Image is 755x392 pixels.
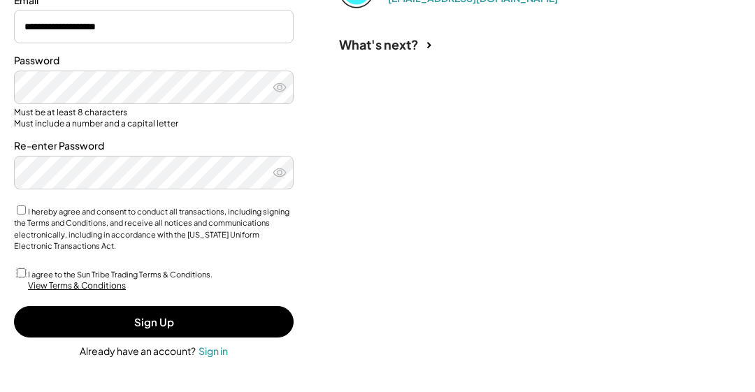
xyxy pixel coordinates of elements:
div: Sign in [199,344,228,357]
div: View Terms & Conditions [28,280,126,292]
div: Re-enter Password [14,139,294,153]
div: Must be at least 8 characters Must include a number and a capital letter [14,107,294,129]
div: What's next? [339,36,419,52]
label: I agree to the Sun Tribe Trading Terms & Conditions. [28,270,213,279]
label: I hereby agree and consent to conduct all transactions, including signing the Terms and Condition... [14,207,289,251]
button: Sign Up [14,306,294,337]
div: Already have an account? [80,344,196,358]
div: Password [14,54,294,68]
